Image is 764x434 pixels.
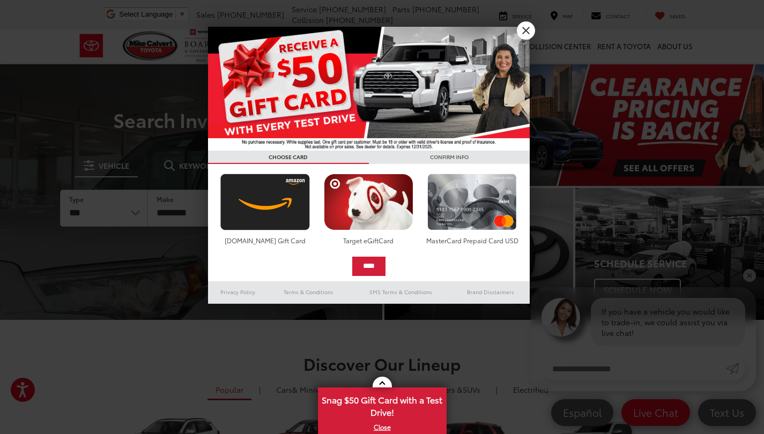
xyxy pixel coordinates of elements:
[268,286,350,298] a: Terms & Conditions
[425,236,520,245] div: MasterCard Prepaid Card USD
[350,286,451,298] a: SMS Terms & Conditions
[218,236,313,245] div: [DOMAIN_NAME] Gift Card
[425,174,520,230] img: mastercard.png
[319,388,446,421] span: Snag $50 Gift Card with a Test Drive!
[321,174,416,230] img: targetcard.png
[218,174,313,230] img: amazoncard.png
[208,27,530,151] img: 55838_top_625864.jpg
[369,151,530,164] h3: CONFIRM INFO
[208,286,268,298] a: Privacy Policy
[321,236,416,245] div: Target eGiftCard
[451,286,530,298] a: Brand Disclaimers
[208,151,369,164] h3: CHOOSE CARD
